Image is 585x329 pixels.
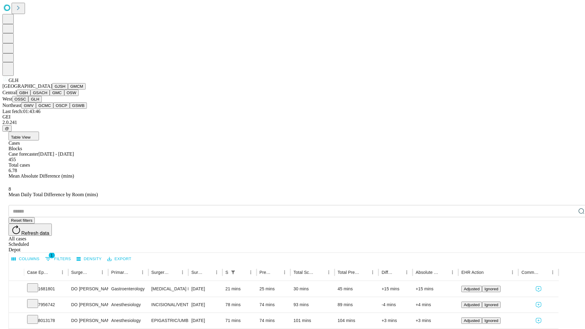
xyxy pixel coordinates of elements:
button: Menu [508,268,517,277]
div: 104 mins [338,313,376,328]
div: 71 mins [225,313,253,328]
div: 7956742 [27,297,65,313]
div: Surgery Name [151,270,169,275]
div: +4 mins [416,297,455,313]
button: Menu [178,268,187,277]
div: DO [PERSON_NAME] Do [71,297,105,313]
span: @ [5,126,9,131]
button: Sort [130,268,138,277]
button: Ignored [482,302,501,308]
span: Total cases [9,162,30,168]
button: Adjusted [461,286,482,292]
span: GLH [9,78,19,83]
div: 74 mins [260,313,288,328]
span: Reset filters [11,218,32,223]
span: [GEOGRAPHIC_DATA] [2,83,52,89]
div: +3 mins [416,313,455,328]
span: Adjusted [464,302,480,307]
div: Comments [521,270,539,275]
button: Ignored [482,286,501,292]
button: OSW [64,90,79,96]
button: GMC [50,90,64,96]
button: Reset filters [9,217,35,224]
div: Surgery Date [191,270,203,275]
div: 2.0.241 [2,120,583,125]
span: Last fetch: 01:43:46 [2,109,41,114]
button: Sort [50,268,58,277]
span: 455 [9,157,16,162]
button: Ignored [482,317,501,324]
div: 89 mins [338,297,376,313]
button: Sort [360,268,368,277]
div: 93 mins [293,297,331,313]
div: -4 mins [381,297,409,313]
button: Menu [138,268,147,277]
div: Anesthesiology [111,297,145,313]
div: 21 mins [225,281,253,297]
button: Menu [368,268,377,277]
button: Sort [484,268,493,277]
span: Case forecaster [9,151,38,157]
div: +3 mins [381,313,409,328]
div: [DATE] [191,297,219,313]
button: Menu [280,268,289,277]
div: 1681801 [27,281,65,297]
button: Export [106,254,133,264]
span: [DATE] - [DATE] [38,151,74,157]
span: Adjusted [464,287,480,291]
div: DO [PERSON_NAME] Do [71,313,105,328]
div: 30 mins [293,281,331,297]
div: Total Scheduled Duration [293,270,315,275]
div: 25 mins [260,281,288,297]
span: Central [2,90,17,95]
button: Expand [12,284,21,295]
button: @ [2,125,12,132]
button: Sort [238,268,246,277]
span: Refresh data [21,231,49,236]
button: Sort [272,268,280,277]
div: Gastroenterology [111,281,145,297]
button: Sort [170,268,178,277]
span: 8 [9,186,11,192]
div: Predicted In Room Duration [260,270,271,275]
button: Refresh data [9,224,52,236]
button: Show filters [44,254,73,264]
button: GLH [28,96,41,102]
span: Mean Absolute Difference (mins) [9,173,74,179]
button: Menu [402,268,411,277]
span: Northeast [2,103,21,108]
button: Menu [246,268,255,277]
button: Density [75,254,103,264]
div: 1 active filter [229,268,237,277]
button: Menu [324,268,333,277]
button: Menu [98,268,107,277]
div: Scheduled In Room Duration [225,270,228,275]
button: GSACH [30,90,50,96]
button: GMCM [68,83,86,90]
div: INCISIONAL/VENTRAL/SPIGELIAN [MEDICAL_DATA] INITIAL < 3 CM REDUCIBLE [151,297,185,313]
div: Anesthesiology [111,313,145,328]
div: 101 mins [293,313,331,328]
button: Menu [58,268,67,277]
button: Sort [440,268,448,277]
div: EPIGASTRIC/UMBILICAL [MEDICAL_DATA] INITIAL < 3 CM INCARCERATED/STRANGULATED [151,313,185,328]
button: GSWB [70,102,87,109]
div: Total Predicted Duration [338,270,360,275]
button: OSSC [12,96,29,102]
span: Ignored [484,302,498,307]
span: Mean Daily Total Difference by Room (mins) [9,192,98,197]
span: West [2,96,12,101]
button: GBH [17,90,30,96]
div: [DATE] [191,281,219,297]
button: Sort [394,268,402,277]
button: Adjusted [461,302,482,308]
div: GEI [2,114,583,120]
div: 78 mins [225,297,253,313]
button: Sort [204,268,212,277]
button: GWV [21,102,36,109]
div: 74 mins [260,297,288,313]
div: 8013178 [27,313,65,328]
button: GCMC [36,102,53,109]
div: Surgeon Name [71,270,89,275]
div: +15 mins [381,281,409,297]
